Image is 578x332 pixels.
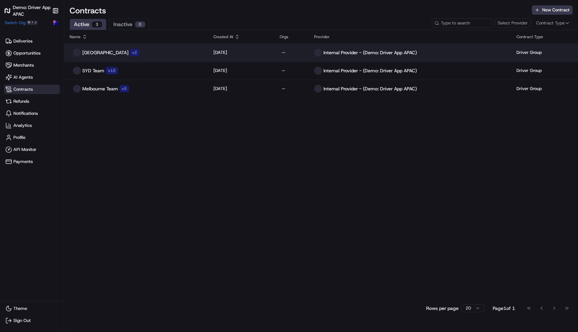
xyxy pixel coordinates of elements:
[282,86,303,92] p: —
[213,86,227,92] p: [DATE]
[282,50,303,56] p: —
[495,18,531,28] button: Select Provider
[82,67,104,74] p: SYD Team
[532,5,573,16] a: New Contract
[119,85,129,92] div: v 5
[13,74,33,80] span: AI Agents
[4,157,60,166] a: Payments
[109,19,150,30] button: Inactive
[4,109,60,118] a: Notifications
[314,34,506,39] div: Provider
[13,318,31,324] span: Sign Out
[282,68,303,74] p: —
[5,20,25,25] span: Switch Org
[4,316,60,325] button: Sign Out
[4,49,60,58] a: Opportunities
[426,305,459,312] p: Rows per page
[13,306,27,312] span: Theme
[13,135,25,141] span: Profile
[213,50,227,56] p: [DATE]
[5,20,37,25] button: Switch Org⌘+J
[4,97,60,106] a: Refunds
[323,85,417,92] p: Internal Provider - (Demo: Driver App APAC)
[53,20,58,25] img: Flag of au
[516,86,542,92] p: Driver Group
[135,21,145,27] div: 0
[4,4,51,17] a: Demo: Driver App APAC
[280,34,303,39] div: Orgs
[92,21,102,27] div: 3
[82,85,118,92] p: Melbourne Team
[323,67,417,74] p: Internal Provider - (Demo: Driver App APAC)
[106,67,118,74] div: v 15
[4,36,60,46] a: Deliveries
[534,17,573,29] button: Contract Type
[532,5,573,15] button: New Contract
[493,305,515,312] div: Page 1 of 1
[4,73,60,82] a: AI Agents
[4,121,60,130] a: Analytics
[13,98,29,104] span: Refunds
[516,68,542,74] p: Driver Group
[13,38,32,44] span: Deliveries
[130,49,139,56] div: v 2
[13,147,36,153] span: API Monitor
[13,159,33,165] span: Payments
[13,122,32,129] span: Analytics
[13,110,38,116] span: Notifications
[4,61,60,70] a: Merchants
[536,20,565,26] span: Contract Type
[70,34,203,39] div: Name
[82,49,128,56] p: [GEOGRAPHIC_DATA]
[323,49,417,56] p: Internal Provider - (Demo: Driver App APAC)
[213,68,227,74] p: [DATE]
[4,145,60,154] a: API Monitor
[13,86,33,92] span: Contracts
[4,133,60,142] a: Profile
[432,18,492,28] input: Type to search
[516,50,542,56] p: Driver Group
[213,34,269,39] div: Created At
[70,5,532,16] h1: Contracts
[13,4,51,17] h1: Demo: Driver App APAC
[4,85,60,94] a: Contracts
[516,34,573,39] div: Contract Type
[13,50,40,56] span: Opportunities
[70,19,106,30] button: Active
[4,304,60,313] button: Theme
[13,62,34,68] span: Merchants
